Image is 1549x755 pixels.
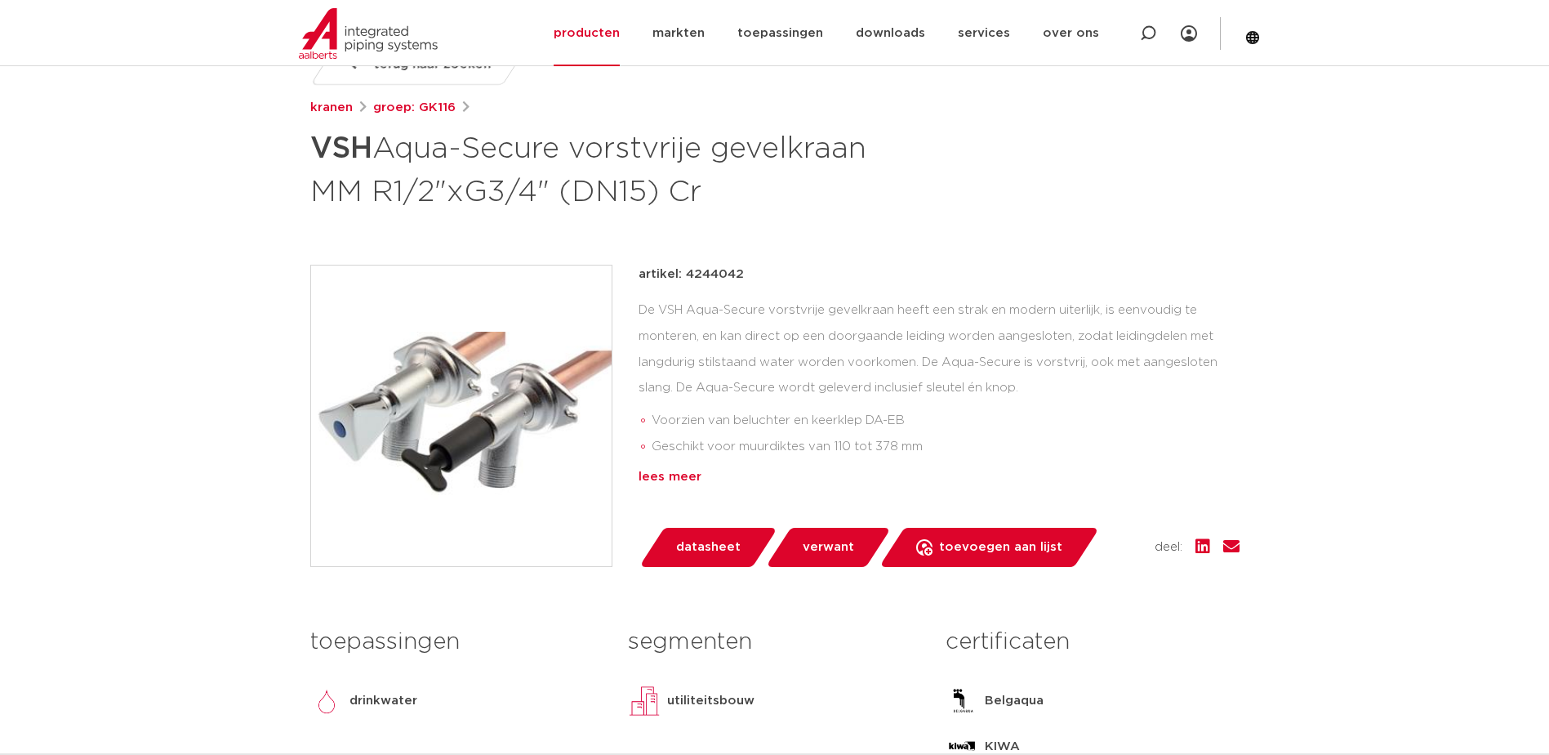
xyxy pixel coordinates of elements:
p: Belgaqua [985,691,1044,711]
p: drinkwater [349,691,417,711]
a: kranen [310,98,353,118]
strong: VSH [310,134,372,163]
h3: certificaten [946,626,1239,659]
li: Geschikt voor muurdiktes van 110 tot 378 mm [652,434,1240,460]
img: drinkwater [310,685,343,717]
span: deel: [1155,538,1182,557]
img: Product Image for VSH Aqua-Secure vorstvrije gevelkraan MM R1/2"xG3/4" (DN15) Cr [311,266,612,566]
a: verwant [765,528,891,567]
a: datasheet [639,528,777,567]
h3: toepassingen [310,626,603,659]
div: De VSH Aqua-Secure vorstvrije gevelkraan heeft een strak en modern uiterlijk, is eenvoudig te mon... [639,297,1240,461]
img: Belgaqua [946,685,978,717]
span: datasheet [676,534,741,561]
a: groep: GK116 [373,98,456,118]
p: utiliteitsbouw [667,691,754,711]
span: toevoegen aan lijst [939,534,1062,561]
h1: Aqua-Secure vorstvrije gevelkraan MM R1/2"xG3/4" (DN15) Cr [310,124,924,212]
span: verwant [803,534,854,561]
h3: segmenten [628,626,921,659]
li: Voorzien van beluchter en keerklep DA-EB [652,408,1240,434]
img: utiliteitsbouw [628,685,661,717]
p: artikel: 4244042 [639,265,744,284]
div: lees meer [639,467,1240,487]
